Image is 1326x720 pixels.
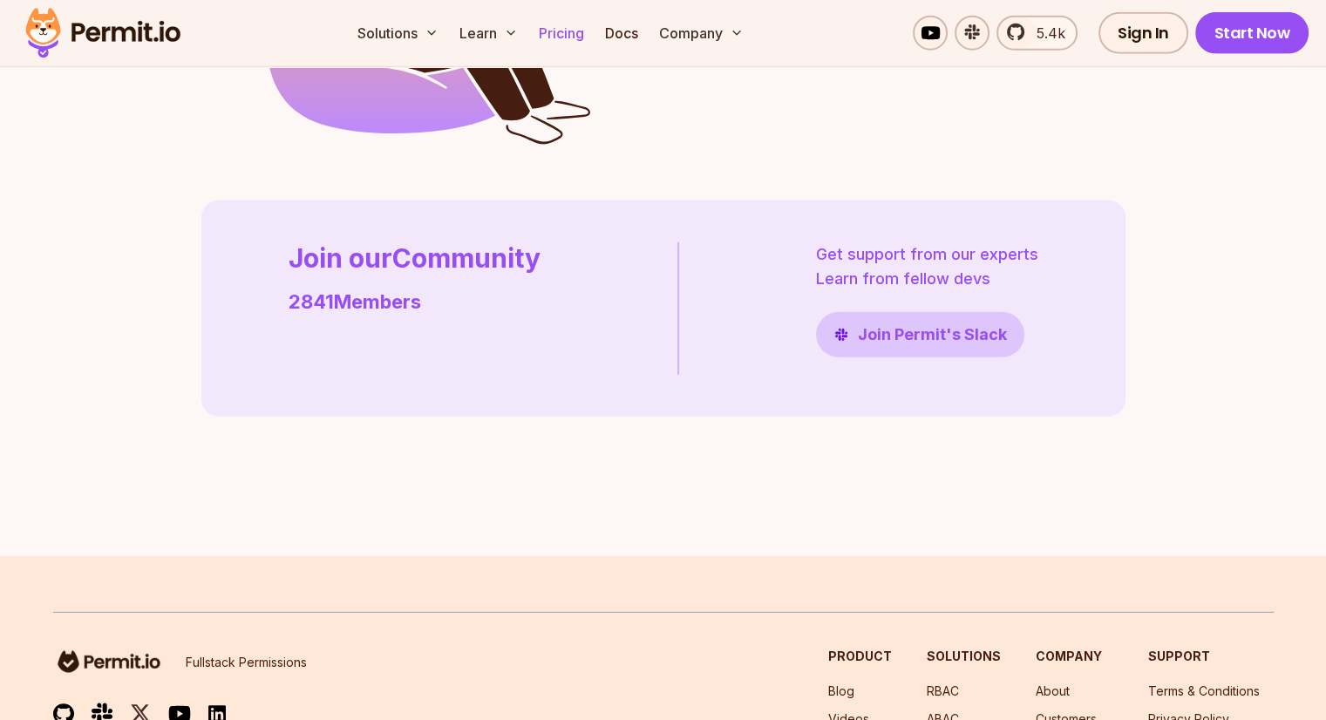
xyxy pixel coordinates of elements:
h3: Support [1148,648,1274,665]
img: Permit logo [17,3,188,63]
a: 5.4k [996,16,1078,51]
a: About [1036,683,1070,698]
p: 2841 Members [289,288,541,316]
a: RBAC [927,683,959,698]
p: Get support from our experts Learn from fellow devs [816,242,1038,291]
a: Join Permit's Slack [816,312,1024,357]
span: 5.4k [1026,23,1065,44]
h2: Join our Community [289,242,541,274]
a: Docs [598,16,645,51]
a: Pricing [532,16,591,51]
button: Solutions [350,16,445,51]
button: Company [652,16,751,51]
h3: Solutions [927,648,1001,665]
a: Terms & Conditions [1148,683,1260,698]
img: logo [53,648,165,676]
h3: Company [1036,648,1113,665]
a: Blog [828,683,854,698]
h3: Product [828,648,892,665]
p: Fullstack Permissions [186,654,307,671]
button: Learn [452,16,525,51]
a: Sign In [1098,12,1188,54]
a: Start Now [1195,12,1309,54]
